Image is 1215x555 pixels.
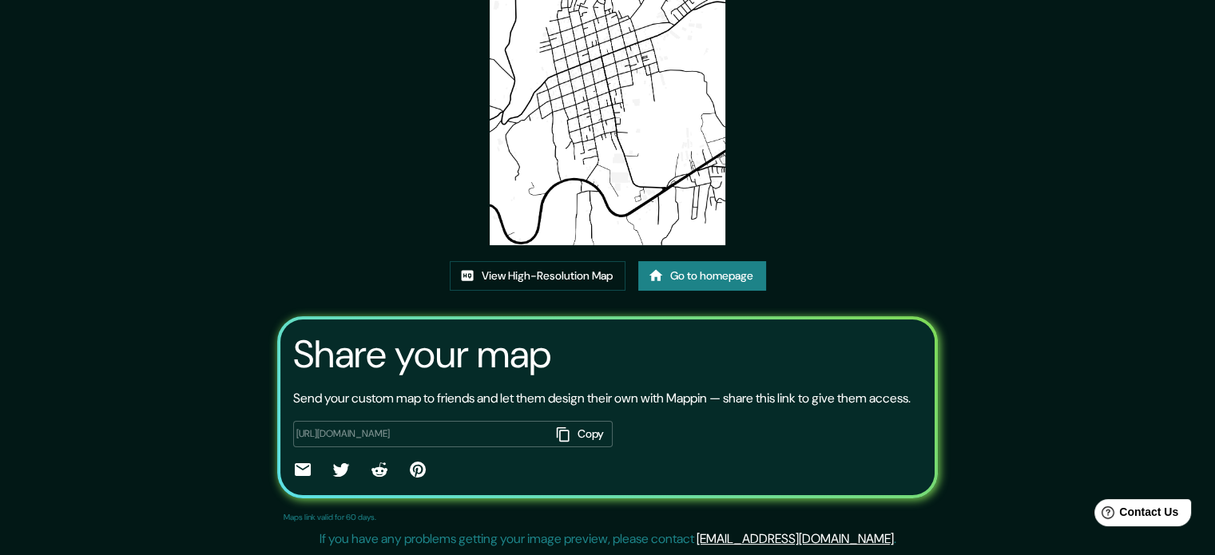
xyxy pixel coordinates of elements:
p: Maps link valid for 60 days. [284,511,376,523]
button: Copy [550,421,613,447]
p: Send your custom map to friends and let them design their own with Mappin — share this link to gi... [293,389,911,408]
h3: Share your map [293,332,551,377]
iframe: Help widget launcher [1073,493,1197,537]
a: [EMAIL_ADDRESS][DOMAIN_NAME] [697,530,894,547]
p: If you have any problems getting your image preview, please contact . [320,529,896,549]
a: Go to homepage [638,261,766,291]
a: View High-Resolution Map [450,261,625,291]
